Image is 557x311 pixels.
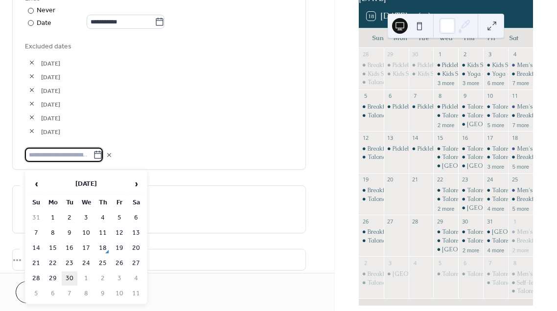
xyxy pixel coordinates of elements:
div: Pickleball! Free Open Play with the Pro [384,145,409,153]
div: Talons Bar - Open [492,270,540,278]
td: 25 [95,256,111,270]
div: 14 [412,134,419,141]
div: Talons Bar - Open [492,103,540,111]
button: 5 more [509,162,533,170]
div: Kids Summer Fun Challenge [418,70,492,78]
div: Talons Grille - Open [442,153,496,161]
div: Talons Bar - Open [467,270,515,278]
div: Talons Bar - Open [433,228,458,236]
div: Talons Bar - Open [433,145,458,153]
div: Date [37,18,164,29]
td: 17 [78,241,94,255]
span: [DATE] [41,99,293,110]
div: Pickleball! Free Open Play with the Pro [442,103,542,111]
button: 5 more [509,204,533,212]
td: 31 [28,211,44,225]
div: 5 [362,92,369,100]
div: Pickleball! Free Open Play with the Pro [418,61,517,69]
div: Pickleball! Free Open Play with the Pro [393,103,492,111]
span: Excluded dates [25,42,293,52]
div: Men's Bible Study Group [508,270,533,278]
div: Talons Grille - Open [492,111,546,120]
div: Talons Grille - Open [433,153,458,161]
div: Talons Bar - Open [433,270,458,278]
td: 5 [28,287,44,301]
div: Kids Summer Fun Challenge [409,70,434,78]
div: 30 [412,51,419,58]
div: 12 [362,134,369,141]
button: 2 more [434,204,458,212]
div: Pickleball! Free Open Play with the Pro [393,145,492,153]
div: Talons Grille - Open [483,195,508,203]
td: 10 [78,226,94,240]
div: Yoga - Flow into the Weekend [458,70,483,78]
div: Talons Bar - Open [467,145,515,153]
div: Talons Bar - Open [492,186,540,195]
div: Kids Summer Fun Challenge [384,70,409,78]
div: Men's Bible Study Group [508,186,533,195]
div: Breakfast at [GEOGRAPHIC_DATA] [368,186,464,195]
button: 3 more [484,162,508,170]
td: 23 [62,256,77,270]
th: We [78,196,94,210]
div: Pickleball! Free Open Play with the Pro [384,103,409,111]
button: Cancel [16,281,76,303]
div: Men's Bible Study Group [508,145,533,153]
td: 5 [112,211,127,225]
div: 25 [511,176,518,183]
td: 22 [45,256,61,270]
div: Talona Walks! - Self-led Nature Walk Through Resort [368,153,509,161]
div: Never [37,5,56,16]
div: 7 [486,259,493,267]
div: Talona Walks! - Self-led Nature Walk Through Resort [359,237,384,245]
div: 29 [436,218,443,225]
div: Talons Grille - Open [433,237,458,245]
td: 3 [78,211,94,225]
div: Pickleball! Free Open Play with the Pro [418,145,517,153]
td: 4 [95,211,111,225]
div: Talona Walks! - Self-led Nature Walk Through Resort [359,195,384,203]
div: Talons Grille - Open [483,153,508,161]
div: 7 [412,92,419,100]
div: Kids Summer Fun Challenge [393,70,467,78]
div: Breakfast at Talons Grille [359,186,384,195]
div: Talons Bar - Open [467,186,515,195]
div: 28 [412,218,419,225]
div: Talona Walks! - Self-led Nature Walk Through Resort [359,153,384,161]
td: 24 [78,256,94,270]
div: Kids Summer Fun Challenge [442,70,516,78]
div: Talons Grille - Open [483,111,508,120]
td: 2 [62,211,77,225]
td: 7 [62,287,77,301]
td: 14 [28,241,44,255]
div: Talona Walks! - Self-led Nature Walk Through Resort [359,78,384,87]
div: 4 [412,259,419,267]
div: Pickleball! Free Open Play with the Pro [409,61,434,69]
button: 6 more [484,78,508,87]
span: [DATE] [41,127,293,137]
td: 18 [95,241,111,255]
div: 26 [362,218,369,225]
div: Talons Bar - Open [483,103,508,111]
th: Fr [112,196,127,210]
span: [DATE] [41,58,293,68]
span: [DATE] [41,86,293,96]
td: 29 [45,271,61,286]
div: Sat [503,28,525,48]
div: 27 [387,218,394,225]
div: Breakfast at [GEOGRAPHIC_DATA] [368,270,464,278]
td: 11 [95,226,111,240]
div: Men's Bible Study Group [508,228,533,236]
div: Breakfast at Talons Grille [508,153,533,161]
td: 7 [28,226,44,240]
button: 7 more [509,120,533,129]
div: 3 [486,51,493,58]
div: 2 [461,51,468,58]
div: 1 [436,51,443,58]
button: 5 more [484,120,508,129]
div: Talons Grille - Open [458,195,483,203]
div: Talons Bar - Open [483,145,508,153]
div: Talons Bar - Open [458,270,483,278]
div: Talons Grille - Open [458,237,483,245]
th: Mo [45,196,61,210]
